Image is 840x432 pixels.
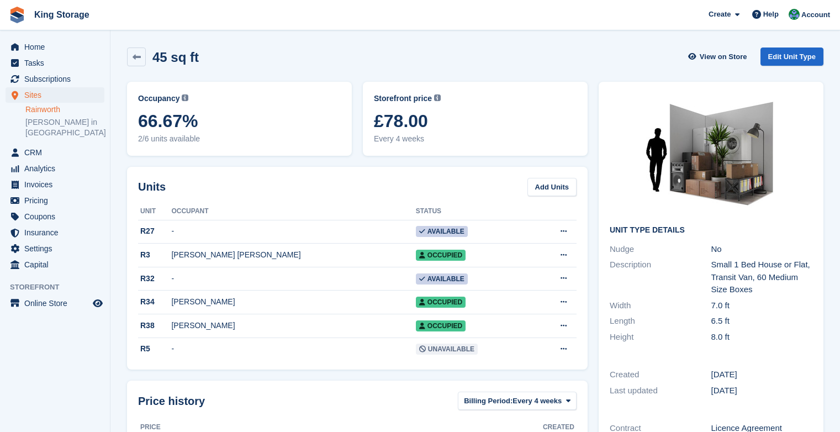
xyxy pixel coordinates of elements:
[24,161,91,176] span: Analytics
[416,250,466,261] span: Occupied
[24,39,91,55] span: Home
[138,249,171,261] div: R3
[25,117,104,138] a: [PERSON_NAME] in [GEOGRAPHIC_DATA]
[30,6,94,24] a: King Storage
[760,48,823,66] a: Edit Unit Type
[711,384,813,397] div: [DATE]
[24,209,91,224] span: Coupons
[610,368,711,381] div: Created
[374,133,577,145] span: Every 4 weeks
[6,193,104,208] a: menu
[138,93,179,104] span: Occupancy
[91,297,104,310] a: Preview store
[6,177,104,192] a: menu
[464,396,513,407] span: Billing Period:
[6,209,104,224] a: menu
[10,282,110,293] span: Storefront
[610,259,711,296] div: Description
[434,94,441,101] img: icon-info-grey-7440780725fd019a000dd9b08b2336e03edf1995a4989e88bcd33f0948082b44.svg
[6,257,104,272] a: menu
[711,259,813,296] div: Small 1 Bed House or Flat, Transit Van, 60 Medium Size Boxes
[610,315,711,328] div: Length
[24,241,91,256] span: Settings
[171,320,415,331] div: [PERSON_NAME]
[138,343,171,355] div: R5
[711,368,813,381] div: [DATE]
[416,297,466,308] span: Occupied
[138,296,171,308] div: R34
[610,331,711,344] div: Height
[513,396,562,407] span: Every 4 weeks
[24,145,91,160] span: CRM
[6,145,104,160] a: menu
[687,48,752,66] a: View on Store
[171,338,415,361] td: -
[6,161,104,176] a: menu
[138,320,171,331] div: R38
[138,178,166,195] h2: Units
[24,193,91,208] span: Pricing
[6,241,104,256] a: menu
[610,299,711,312] div: Width
[138,225,171,237] div: R27
[711,331,813,344] div: 8.0 ft
[416,226,468,237] span: Available
[24,257,91,272] span: Capital
[138,393,205,409] span: Price history
[171,203,415,220] th: Occupant
[700,51,747,62] span: View on Store
[711,243,813,256] div: No
[171,220,415,244] td: -
[171,249,415,261] div: [PERSON_NAME] [PERSON_NAME]
[24,296,91,311] span: Online Store
[416,344,478,355] span: Unavailable
[374,111,577,131] span: £78.00
[24,177,91,192] span: Invoices
[138,203,171,220] th: Unit
[610,243,711,256] div: Nudge
[610,384,711,397] div: Last updated
[527,178,577,196] a: Add Units
[711,299,813,312] div: 7.0 ft
[416,203,533,220] th: Status
[6,225,104,240] a: menu
[138,273,171,285] div: R32
[610,226,812,235] h2: Unit Type details
[6,39,104,55] a: menu
[9,7,25,23] img: stora-icon-8386f47178a22dfd0bd8f6a31ec36ba5ce8667c1dd55bd0f319d3a0aa187defe.svg
[709,9,731,20] span: Create
[24,87,91,103] span: Sites
[801,9,830,20] span: Account
[763,9,779,20] span: Help
[171,296,415,308] div: [PERSON_NAME]
[374,93,432,104] span: Storefront price
[6,87,104,103] a: menu
[416,320,466,331] span: Occupied
[628,93,794,217] img: 45-sqft-unit.jpg
[24,55,91,71] span: Tasks
[152,50,199,65] h2: 45 sq ft
[24,71,91,87] span: Subscriptions
[543,422,574,432] span: Created
[138,133,341,145] span: 2/6 units available
[458,392,577,410] button: Billing Period: Every 4 weeks
[182,94,188,101] img: icon-info-grey-7440780725fd019a000dd9b08b2336e03edf1995a4989e88bcd33f0948082b44.svg
[416,273,468,285] span: Available
[6,296,104,311] a: menu
[25,104,104,115] a: Rainworth
[171,267,415,291] td: -
[24,225,91,240] span: Insurance
[711,315,813,328] div: 6.5 ft
[6,71,104,87] a: menu
[789,9,800,20] img: John King
[138,111,341,131] span: 66.67%
[6,55,104,71] a: menu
